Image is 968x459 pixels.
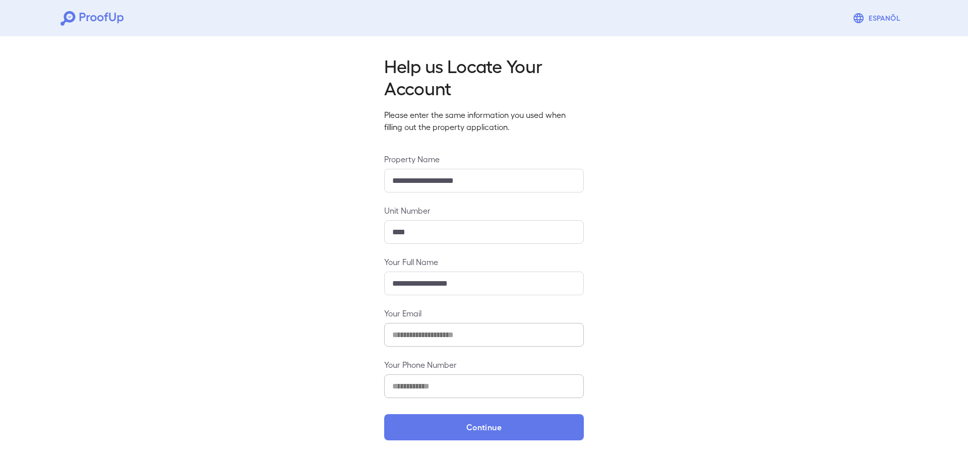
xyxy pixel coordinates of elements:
p: Please enter the same information you used when filling out the property application. [384,109,584,133]
button: Continue [384,414,584,440]
button: Espanõl [849,8,907,28]
label: Your Full Name [384,256,584,268]
label: Your Email [384,307,584,319]
label: Property Name [384,153,584,165]
h2: Help us Locate Your Account [384,54,584,99]
label: Your Phone Number [384,359,584,370]
label: Unit Number [384,205,584,216]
